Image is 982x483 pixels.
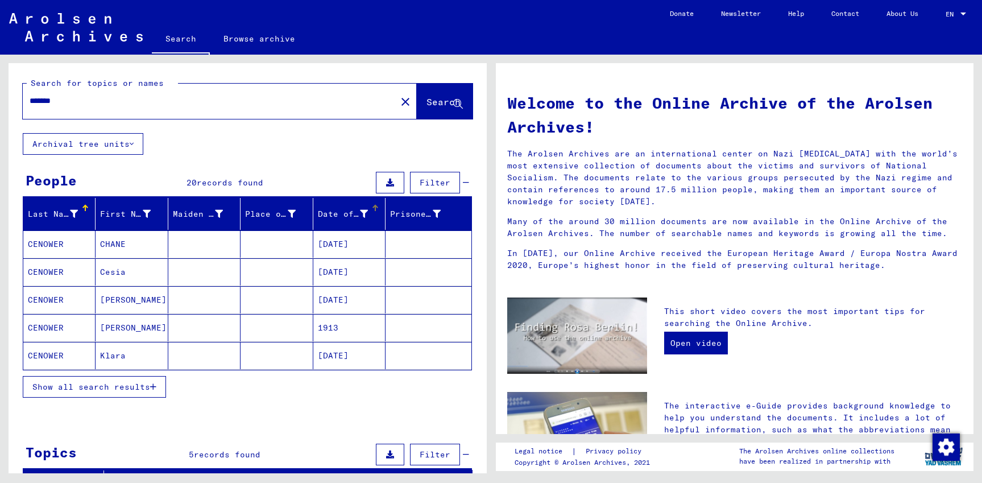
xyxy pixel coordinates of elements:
p: The Arolsen Archives online collections [739,446,894,456]
button: Filter [410,444,460,465]
div: Topics [26,442,77,463]
mat-cell: [PERSON_NAME] [96,314,168,341]
img: Zustimmung ändern [933,434,960,461]
div: Place of Birth [245,208,295,220]
mat-cell: 1913 [313,314,386,341]
mat-icon: close [399,95,412,109]
div: Date of Birth [318,208,368,220]
p: The interactive e-Guide provides background knowledge to help you understand the documents. It in... [664,400,962,448]
a: Privacy policy [577,445,655,457]
button: Filter [410,172,460,193]
mat-header-cell: Maiden Name [168,198,241,230]
a: Browse archive [210,25,309,52]
mat-header-cell: Last Name [23,198,96,230]
mat-header-cell: Date of Birth [313,198,386,230]
span: Filter [420,449,450,460]
mat-cell: CENOWER [23,314,96,341]
span: Show all search results [32,382,150,392]
span: Search [426,96,461,108]
mat-cell: CENOWER [23,286,96,313]
mat-cell: Klara [96,342,168,369]
div: People [26,170,77,191]
mat-header-cell: Prisoner # [386,198,471,230]
mat-cell: CENOWER [23,258,96,286]
div: Maiden Name [173,208,223,220]
span: records found [197,177,263,188]
span: Filter [420,177,450,188]
a: Open video [664,332,728,354]
a: Search [152,25,210,55]
span: 5 [189,449,194,460]
mat-cell: CENOWER [23,230,96,258]
a: Legal notice [515,445,571,457]
h1: Welcome to the Online Archive of the Arolsen Archives! [507,91,963,139]
div: First Name [100,205,167,223]
p: Copyright © Arolsen Archives, 2021 [515,457,655,468]
img: video.jpg [507,298,648,374]
p: Many of the around 30 million documents are now available in the Online Archive of the Arolsen Ar... [507,216,963,240]
span: 20 [187,177,197,188]
div: | [515,445,655,457]
div: Date of Birth [318,205,385,223]
button: Search [417,84,473,119]
mat-cell: [PERSON_NAME] [96,286,168,313]
button: Clear [394,90,417,113]
mat-header-cell: Place of Birth [241,198,313,230]
p: have been realized in partnership with [739,456,894,467]
p: In [DATE], our Online Archive received the European Heritage Award / Europa Nostra Award 2020, Eu... [507,247,963,271]
div: Last Name [28,208,78,220]
mat-cell: [DATE] [313,286,386,313]
p: This short video covers the most important tips for searching the Online Archive. [664,306,962,329]
mat-header-cell: First Name [96,198,168,230]
div: Maiden Name [173,205,240,223]
mat-cell: [DATE] [313,230,386,258]
div: Prisoner # [390,205,457,223]
p: The Arolsen Archives are an international center on Nazi [MEDICAL_DATA] with the world’s most ext... [507,148,963,208]
button: Show all search results [23,376,166,398]
img: yv_logo.png [922,442,965,470]
mat-cell: CHANE [96,230,168,258]
button: Archival tree units [23,133,143,155]
mat-cell: CENOWER [23,342,96,369]
img: Arolsen_neg.svg [9,13,143,42]
mat-cell: [DATE] [313,258,386,286]
mat-cell: [DATE] [313,342,386,369]
mat-label: Search for topics or names [31,78,164,88]
mat-select-trigger: EN [946,10,954,18]
div: First Name [100,208,150,220]
span: records found [194,449,260,460]
div: Prisoner # [390,208,440,220]
mat-cell: Cesia [96,258,168,286]
div: Place of Birth [245,205,312,223]
div: Last Name [28,205,95,223]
